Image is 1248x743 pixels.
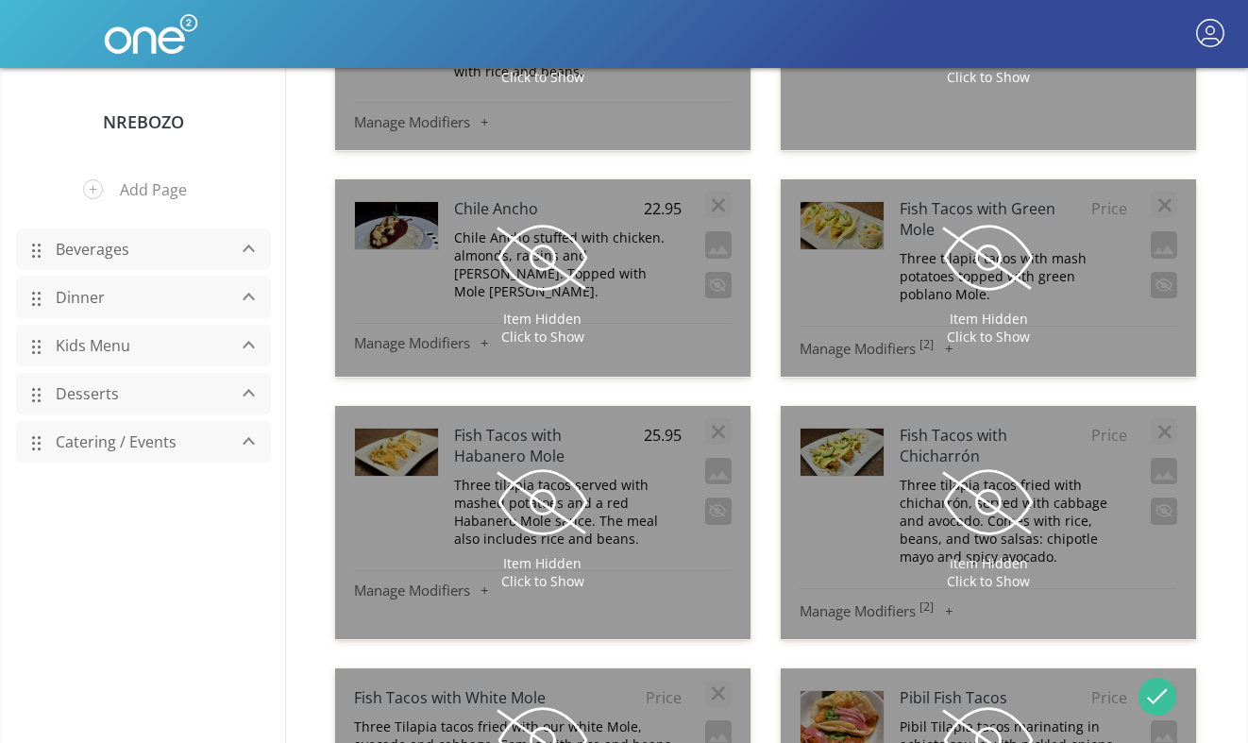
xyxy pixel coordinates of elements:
[950,554,1028,572] span: Item Hidden
[501,68,584,86] span: Click to Show
[46,231,226,267] a: Beverages
[947,572,1030,590] span: Click to Show
[503,554,582,572] span: Item Hidden
[46,376,226,412] a: Desserts
[947,68,1030,86] span: Click to Show
[947,328,1030,346] span: Click to Show
[46,328,226,363] a: Kids Menu
[501,328,584,346] span: Click to Show
[503,310,582,328] span: Item Hidden
[69,165,218,214] button: Add Page
[501,572,584,590] span: Click to Show
[103,110,184,133] a: NRebozo
[950,310,1028,328] span: Item Hidden
[46,424,226,460] a: Catering / Events
[46,279,226,315] a: Dinner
